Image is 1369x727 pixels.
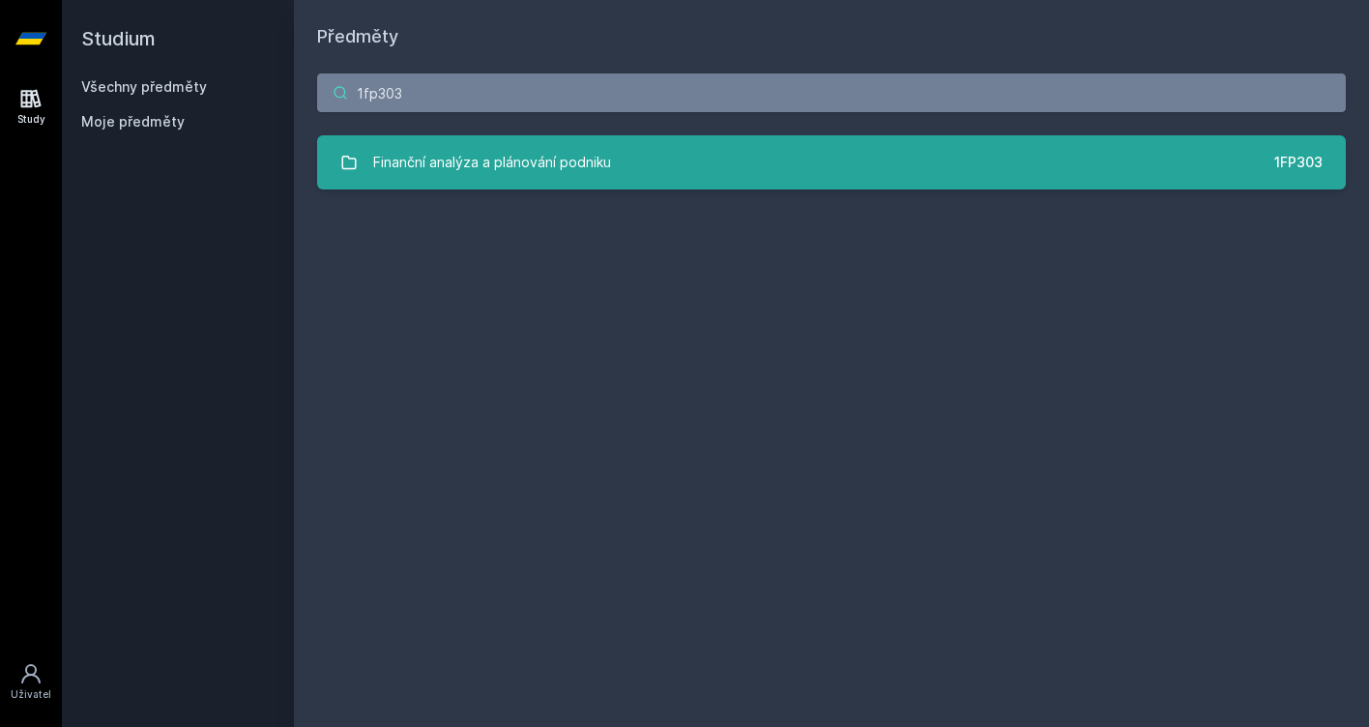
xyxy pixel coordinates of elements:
div: Finanční analýza a plánování podniku [373,143,611,182]
h1: Předměty [317,23,1346,50]
div: Study [17,112,45,127]
a: Všechny předměty [81,78,207,95]
input: Název nebo ident předmětu… [317,73,1346,112]
a: Uživatel [4,653,58,712]
div: Uživatel [11,687,51,702]
a: Study [4,77,58,136]
a: Finanční analýza a plánování podniku 1FP303 [317,135,1346,189]
span: Moje předměty [81,112,185,131]
div: 1FP303 [1274,153,1323,172]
